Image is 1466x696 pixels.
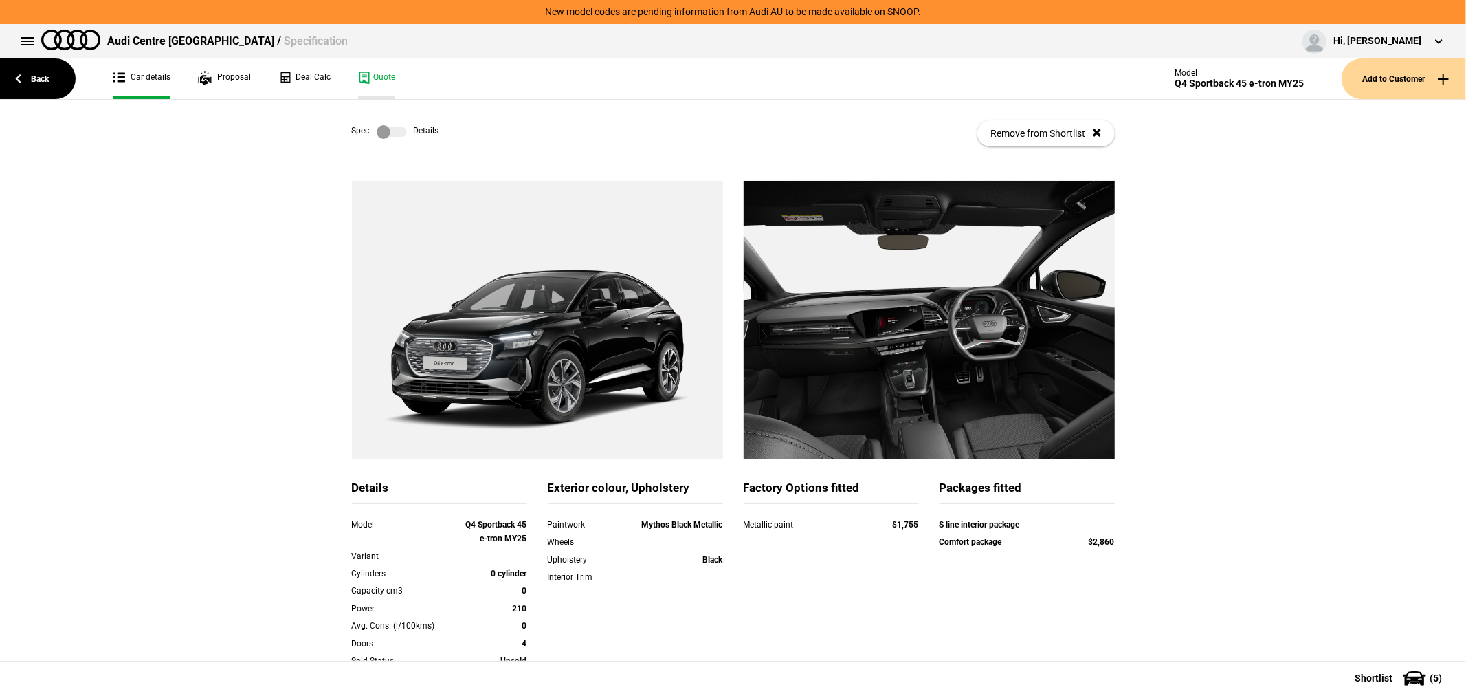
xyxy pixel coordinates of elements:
[548,553,618,567] div: Upholstery
[1175,68,1304,78] div: Model
[522,639,527,649] strong: 4
[940,480,1115,504] div: Packages fitted
[491,569,527,578] strong: 0 cylinder
[113,58,170,99] a: Car details
[513,604,527,613] strong: 210
[107,34,348,49] div: Audi Centre [GEOGRAPHIC_DATA] /
[744,480,919,504] div: Factory Options fitted
[466,520,527,543] strong: Q4 Sportback 45 e-tron MY25
[41,30,100,50] img: audi.png
[893,520,919,530] strong: $1,755
[1334,661,1466,695] button: Shortlist(5)
[352,619,457,633] div: Avg. Cons. (l/100kms)
[548,570,618,584] div: Interior Trim
[1430,673,1442,683] span: ( 5 )
[198,58,251,99] a: Proposal
[1355,673,1392,683] span: Shortlist
[522,621,527,631] strong: 0
[1342,58,1466,99] button: Add to Customer
[352,637,457,651] div: Doors
[284,34,348,47] span: Specification
[522,586,527,596] strong: 0
[1333,34,1421,48] div: Hi, [PERSON_NAME]
[744,518,867,532] div: Metallic paint
[1175,78,1304,89] div: Q4 Sportback 45 e-tron MY25
[703,555,723,565] strong: Black
[358,58,395,99] a: Quote
[977,120,1115,146] button: Remove from Shortlist
[352,125,439,139] div: Spec Details
[352,550,457,563] div: Variant
[548,480,723,504] div: Exterior colour, Upholstery
[352,602,457,616] div: Power
[352,584,457,598] div: Capacity cm3
[501,656,527,666] strong: Unsold
[352,654,457,668] div: Sold Status
[1089,537,1115,547] strong: $2,860
[642,520,723,530] strong: Mythos Black Metallic
[352,480,527,504] div: Details
[548,535,618,549] div: Wheels
[278,58,331,99] a: Deal Calc
[548,518,618,532] div: Paintwork
[940,537,1002,547] strong: Comfort package
[352,567,457,580] div: Cylinders
[940,520,1020,530] strong: S line interior package
[352,518,457,532] div: Model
